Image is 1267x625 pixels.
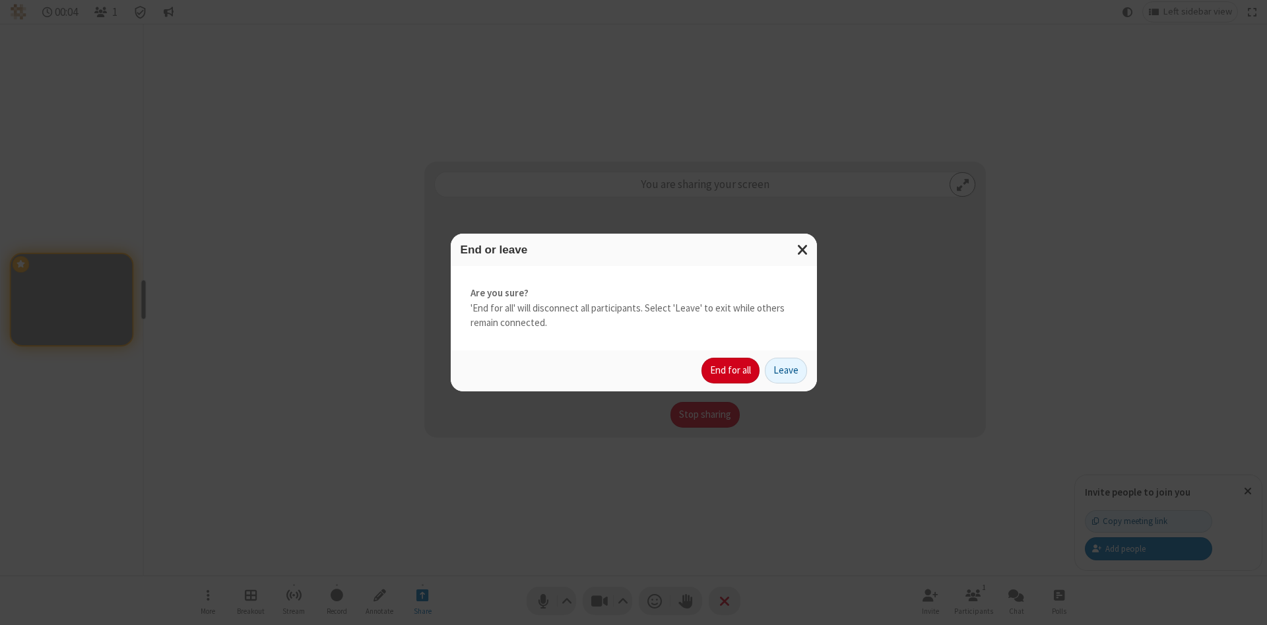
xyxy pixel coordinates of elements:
[461,244,807,256] h3: End or leave
[701,358,760,384] button: End for all
[471,286,797,301] strong: Are you sure?
[789,234,817,266] button: Close modal
[451,266,817,350] div: 'End for all' will disconnect all participants. Select 'Leave' to exit while others remain connec...
[765,358,807,384] button: Leave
